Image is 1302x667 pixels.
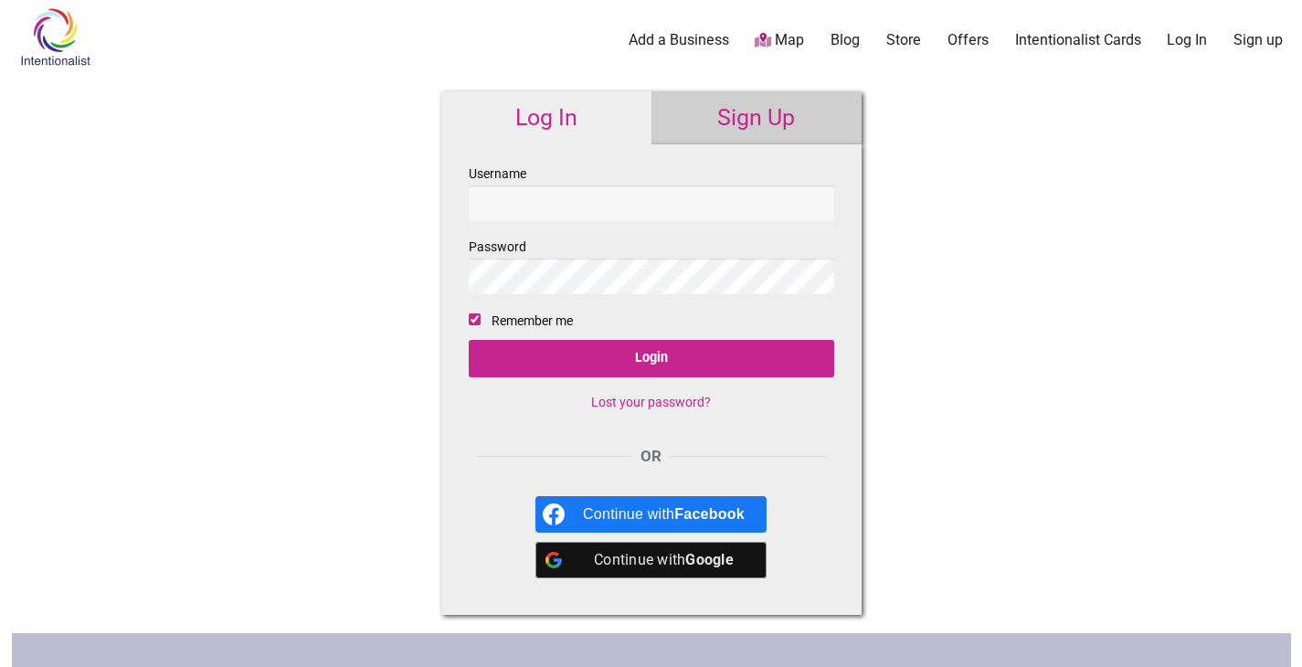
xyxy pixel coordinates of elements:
[685,551,734,568] b: Google
[535,496,767,533] a: Continue with <b>Facebook</b>
[651,91,862,144] a: Sign Up
[1233,30,1283,50] a: Sign up
[755,30,804,51] a: Map
[947,30,989,50] a: Offers
[1015,30,1141,50] a: Intentionalist Cards
[591,395,711,409] a: Lost your password?
[629,30,729,50] a: Add a Business
[469,236,834,294] label: Password
[469,185,834,221] input: Username
[535,542,767,578] a: Continue with <b>Google</b>
[831,30,860,50] a: Blog
[674,506,745,522] b: Facebook
[886,30,921,50] a: Store
[583,496,745,533] div: Continue with
[1167,30,1207,50] a: Log In
[469,445,834,469] div: OR
[583,542,745,578] div: Continue with
[441,91,651,144] a: Log In
[12,7,99,67] img: Intentionalist
[469,163,834,221] label: Username
[469,340,834,377] input: Login
[469,259,834,294] input: Password
[492,310,573,333] label: Remember me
